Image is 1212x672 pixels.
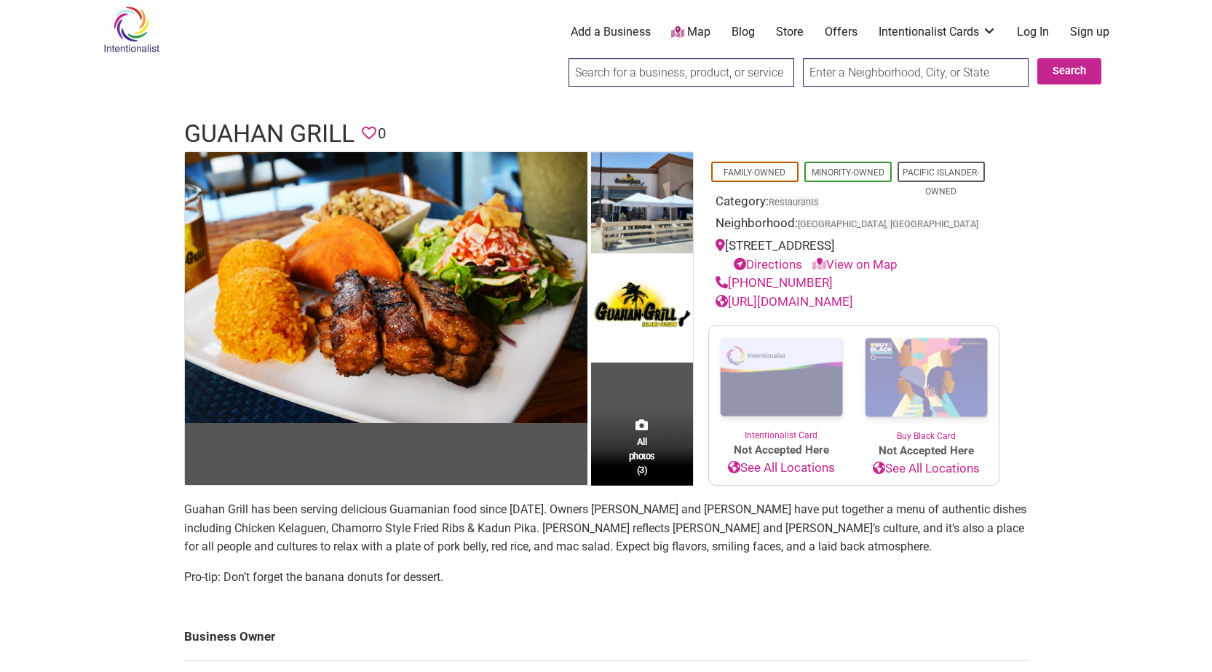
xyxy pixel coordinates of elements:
[716,275,833,290] a: [PHONE_NUMBER]
[769,197,819,207] a: Restaurants
[709,326,854,429] img: Intentionalist Card
[184,116,355,151] h1: Guahan Grill
[825,24,857,40] a: Offers
[716,192,992,215] div: Category:
[854,459,999,478] a: See All Locations
[732,24,755,40] a: Blog
[854,326,999,443] a: Buy Black Card
[184,500,1029,556] p: Guahan Grill has been serving delicious Guamanian food since [DATE]. Owners [PERSON_NAME] and [PE...
[812,257,898,272] a: View on Map
[716,237,992,274] div: [STREET_ADDRESS]
[734,257,802,272] a: Directions
[378,122,386,145] span: 0
[184,613,1029,661] td: Business Owner
[709,326,854,442] a: Intentionalist Card
[591,257,693,363] img: Guahan Grill
[798,220,978,229] span: [GEOGRAPHIC_DATA], [GEOGRAPHIC_DATA]
[1037,58,1101,84] button: Search
[709,459,854,478] a: See All Locations
[854,443,999,459] span: Not Accepted Here
[776,24,804,40] a: Store
[185,152,587,423] img: Guahan Grill
[879,24,997,40] a: Intentionalist Cards
[1070,24,1109,40] a: Sign up
[671,24,710,41] a: Map
[1017,24,1049,40] a: Log In
[854,326,999,430] img: Buy Black Card
[97,6,166,53] img: Intentionalist
[569,58,794,87] input: Search for a business, product, or service
[629,435,655,476] span: All photos (3)
[709,442,854,459] span: Not Accepted Here
[571,24,651,40] a: Add a Business
[724,167,785,178] a: Family-Owned
[716,294,853,309] a: [URL][DOMAIN_NAME]
[716,214,992,237] div: Neighborhood:
[591,152,693,258] img: Guahan Grill
[903,167,979,197] a: Pacific Islander-Owned
[803,58,1029,87] input: Enter a Neighborhood, City, or State
[184,568,1029,587] p: Pro-tip: Don’t forget the banana donuts for dessert.
[812,167,884,178] a: Minority-Owned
